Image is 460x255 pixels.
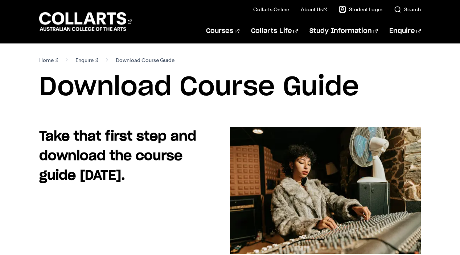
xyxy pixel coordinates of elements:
[394,6,421,13] a: Search
[39,71,421,104] h1: Download Course Guide
[301,6,328,13] a: About Us
[389,19,421,43] a: Enquire
[251,19,298,43] a: Collarts Life
[39,130,196,182] strong: Take that first step and download the course guide [DATE].
[206,19,239,43] a: Courses
[309,19,378,43] a: Study Information
[253,6,289,13] a: Collarts Online
[39,55,58,65] a: Home
[75,55,98,65] a: Enquire
[39,11,132,32] div: Go to homepage
[116,55,174,65] span: Download Course Guide
[339,6,382,13] a: Student Login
